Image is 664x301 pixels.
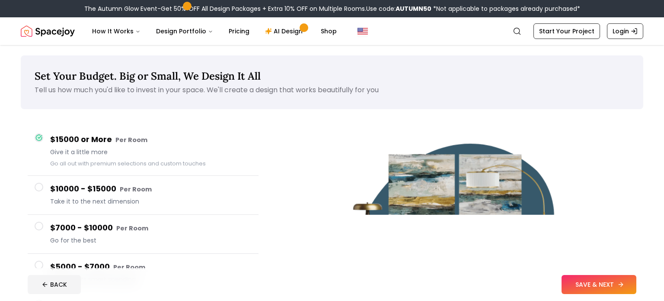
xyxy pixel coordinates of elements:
b: AUTUMN50 [396,4,431,13]
h4: $5000 - $7000 [50,261,252,273]
button: $15000 or More Per RoomGive it a little moreGo all out with premium selections and custom touches [28,126,259,176]
h4: $10000 - $15000 [50,183,252,195]
button: $5000 - $7000 Per RoomStyle meets smart spending [28,254,259,293]
small: Per Room [113,263,145,272]
small: Per Room [115,136,147,144]
span: Take it to the next dimension [50,197,252,206]
a: Start Your Project [533,23,600,39]
button: $10000 - $15000 Per RoomTake it to the next dimension [28,176,259,215]
a: Pricing [222,23,256,40]
span: Set Your Budget. Big or Small, We Design It All [35,69,261,83]
small: Per Room [120,185,152,194]
button: How It Works [85,23,147,40]
button: $7000 - $10000 Per RoomGo for the best [28,215,259,254]
span: *Not applicable to packages already purchased* [431,4,580,13]
a: Login [607,23,643,39]
small: Go all out with premium selections and custom touches [50,160,206,167]
img: United States [358,26,368,36]
button: BACK [28,275,81,294]
img: Spacejoy Logo [21,23,75,40]
div: The Autumn Glow Event-Get 50% OFF All Design Packages + Extra 10% OFF on Multiple Rooms. [84,4,580,13]
small: Per Room [116,224,148,233]
nav: Main [85,23,344,40]
h4: $7000 - $10000 [50,222,252,234]
button: SAVE & NEXT [562,275,636,294]
a: Spacejoy [21,23,75,40]
button: Design Portfolio [149,23,220,40]
h4: $15000 or More [50,133,252,146]
p: Tell us how much you'd like to invest in your space. We'll create a design that works beautifully... [35,85,629,95]
a: AI Design [258,23,312,40]
a: Shop [314,23,344,40]
span: Use code: [366,4,431,13]
span: Give it a little more [50,148,252,156]
span: Go for the best [50,236,252,245]
nav: Global [21,17,643,45]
